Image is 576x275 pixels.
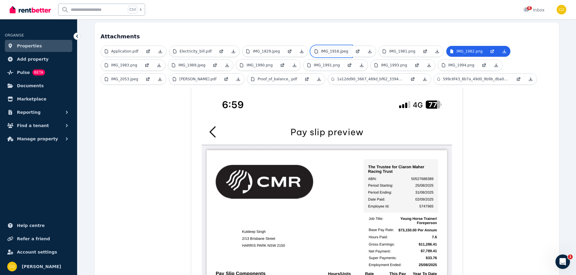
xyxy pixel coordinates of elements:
span: Help centre [17,222,45,229]
img: Chris Dimitropoulos [7,262,17,271]
a: Marketplace [5,93,72,105]
a: Download Attachment [431,46,443,57]
a: Open in new Tab [142,74,154,85]
a: 599c6f43_8b7a_49d0_9b9b_dba07f602dd1.jpeg [434,74,513,85]
a: Open in new Tab [141,60,153,71]
a: Open in new Tab [352,46,364,57]
a: IMG_1994.png [438,60,478,71]
p: Application.pdf [111,49,138,54]
button: Manage property [5,133,72,145]
a: Download Attachment [154,74,166,85]
a: Open in new Tab [486,46,498,57]
a: 1a12dd90_3667_489d_bf62_33942ffb83b0.jpeg [328,74,407,85]
span: Add property [17,56,49,63]
a: Download Attachment [423,60,435,71]
a: Download Attachment [288,60,301,71]
a: Open in new Tab [209,60,221,71]
a: IMG_2053.jpeg [101,74,142,85]
a: Download Attachment [154,46,166,57]
a: Download Attachment [221,60,233,71]
span: 6 [527,6,532,10]
a: Download Attachment [313,74,325,85]
a: Download Attachment [364,46,376,57]
a: [PERSON_NAME].pdf [169,74,220,85]
span: Manage property [17,135,58,142]
span: Documents [17,82,44,89]
h4: Attachments [101,29,553,41]
a: Proof_of_balance_.pdf [247,74,301,85]
a: IMG_1983.png [101,60,141,71]
span: Account settings [17,248,57,256]
a: Open in new Tab [343,60,356,71]
a: IMG_1916.jpeg [311,46,352,57]
a: Download Attachment [490,60,502,71]
span: Ctrl [128,6,137,14]
img: RentBetter [10,5,51,14]
a: Download Attachment [356,60,368,71]
a: IMG_1993.png [371,60,411,71]
iframe: Intercom live chat [555,254,570,269]
p: [PERSON_NAME].pdf [179,77,216,82]
span: Pulse [17,69,30,76]
a: Open in new Tab [411,60,423,71]
a: Documents [5,80,72,92]
span: Reporting [17,109,41,116]
a: Open in new Tab [407,74,419,85]
a: Download Attachment [525,74,537,85]
img: Chris Dimitropoulos [557,5,566,14]
span: Properties [17,42,42,50]
span: Refer a friend [17,235,50,242]
p: IMG_1982.png [457,49,483,54]
p: IMG_1983.png [111,63,137,68]
a: Account settings [5,246,72,258]
span: BETA [32,69,45,75]
a: Help centre [5,219,72,232]
a: Open in new Tab [478,60,490,71]
span: ORGANISE [5,33,24,37]
a: Add property [5,53,72,65]
a: Application.pdf [101,46,142,57]
p: Electricity_bill.pdf [180,49,212,54]
p: IMG_1829.jpeg [253,49,280,54]
a: IMG_1981.png [379,46,419,57]
a: IMG_1991.png [304,60,343,71]
span: 1 [568,254,573,259]
button: Find a tenant [5,120,72,132]
a: Open in new Tab [142,46,154,57]
a: Open in new Tab [419,46,431,57]
span: Find a tenant [17,122,49,129]
a: Open in new Tab [215,46,227,57]
span: k [140,7,142,12]
a: Refer a friend [5,233,72,245]
p: IMG_1989.jpeg [178,63,206,68]
button: Reporting [5,106,72,118]
p: IMG_1916.jpeg [321,49,348,54]
a: IMG_1989.jpeg [168,60,209,71]
a: IMG_1982.png [446,46,486,57]
p: IMG_1990.png [246,63,272,68]
a: Download Attachment [227,46,239,57]
p: IMG_1991.png [314,63,340,68]
a: Open in new Tab [284,46,296,57]
p: IMG_1981.png [389,49,415,54]
a: PulseBETA [5,66,72,78]
p: IMG_1993.png [381,63,407,68]
a: Open in new Tab [220,74,232,85]
a: Open in new Tab [513,74,525,85]
a: Open in new Tab [301,74,313,85]
p: 1a12dd90_3667_489d_bf62_33942ffb83b0.jpeg [337,77,403,82]
span: Marketplace [17,95,46,103]
a: Download Attachment [419,74,431,85]
p: IMG_1994.png [448,63,474,68]
a: Open in new Tab [276,60,288,71]
a: Download Attachment [232,74,244,85]
a: Download Attachment [153,60,165,71]
a: IMG_1990.png [236,60,276,71]
a: Download Attachment [296,46,308,57]
a: Electricity_bill.pdf [169,46,216,57]
div: Inbox [523,7,545,13]
p: IMG_2053.jpeg [111,77,138,82]
span: [PERSON_NAME] [22,263,61,270]
a: Download Attachment [498,46,510,57]
a: Properties [5,40,72,52]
